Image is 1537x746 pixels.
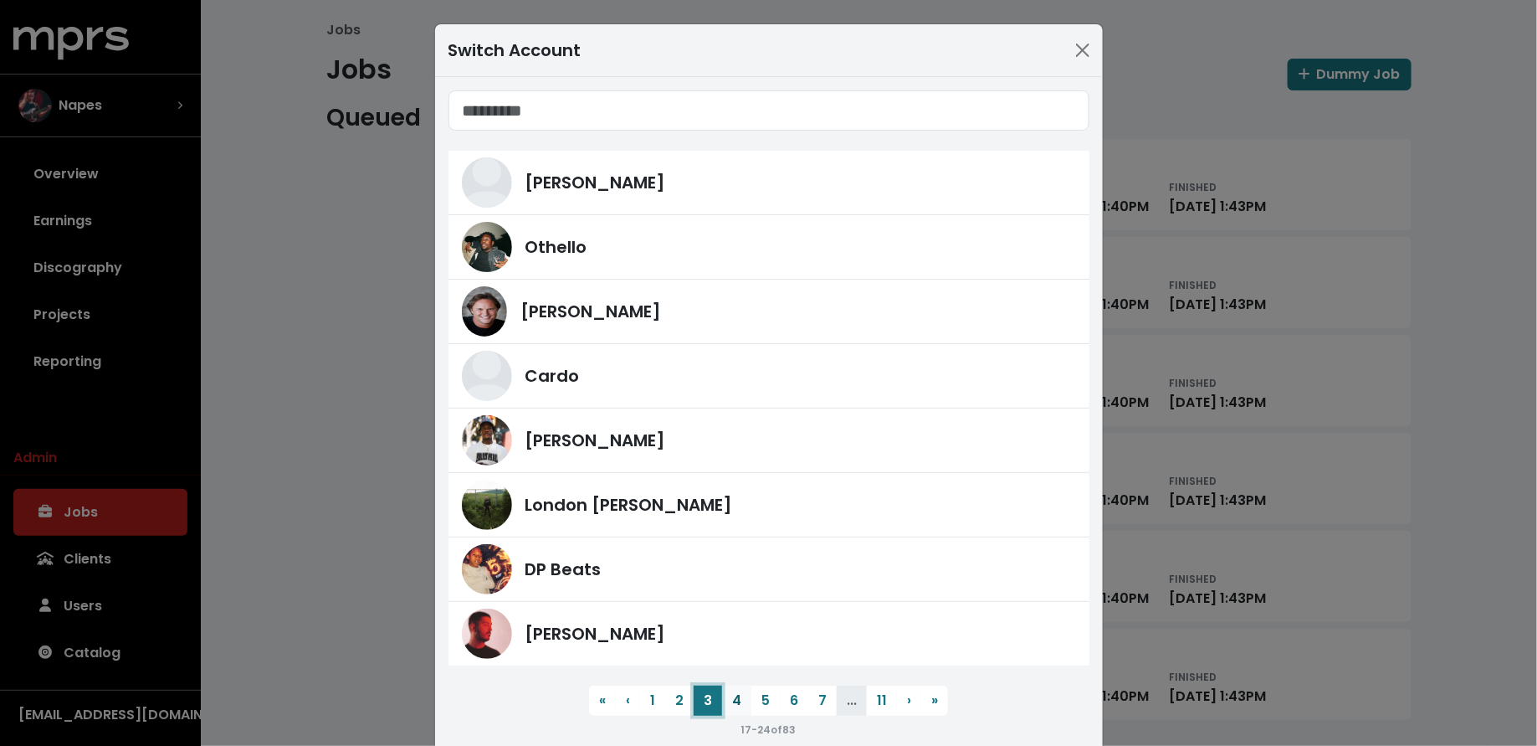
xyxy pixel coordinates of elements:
img: DP Beats [462,544,512,594]
input: Search accounts [448,90,1089,131]
span: Cardo [525,363,580,388]
button: 4 [722,686,751,716]
a: London CyrLondon [PERSON_NAME] [448,473,1089,538]
a: Scott Hendricks[PERSON_NAME] [448,280,1089,344]
a: Dean Barratt[PERSON_NAME] [448,151,1089,215]
img: London Cyr [462,480,512,530]
span: [PERSON_NAME] [520,299,661,324]
img: Scott Hendricks [462,286,507,337]
button: 5 [751,686,780,716]
img: Cardo [462,351,512,401]
button: 7 [808,686,837,716]
button: 2 [665,686,694,716]
img: Dean Barratt [462,157,512,208]
img: Rami Dawod [462,609,512,659]
button: Close [1069,37,1096,64]
img: Lex Luger [462,415,512,466]
span: » [931,691,938,710]
span: [PERSON_NAME] [525,428,666,453]
span: › [907,691,911,710]
div: Switch Account [448,38,581,63]
small: 17 - 24 of 83 [741,723,797,737]
span: [PERSON_NAME] [525,170,666,195]
a: OthelloOthello [448,215,1089,280]
a: Lex Luger[PERSON_NAME] [448,409,1089,473]
span: Othello [525,234,587,260]
button: 3 [694,686,722,716]
a: Rami Dawod[PERSON_NAME] [448,602,1089,666]
button: 1 [640,686,665,716]
button: 11 [867,686,897,716]
span: DP Beats [525,557,602,582]
a: CardoCardo [448,344,1089,409]
img: Othello [462,222,512,272]
a: DP BeatsDP Beats [448,538,1089,602]
span: London [PERSON_NAME] [525,492,733,517]
span: ‹ [626,691,630,710]
span: « [599,691,606,710]
span: [PERSON_NAME] [525,621,666,646]
button: 6 [780,686,808,716]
